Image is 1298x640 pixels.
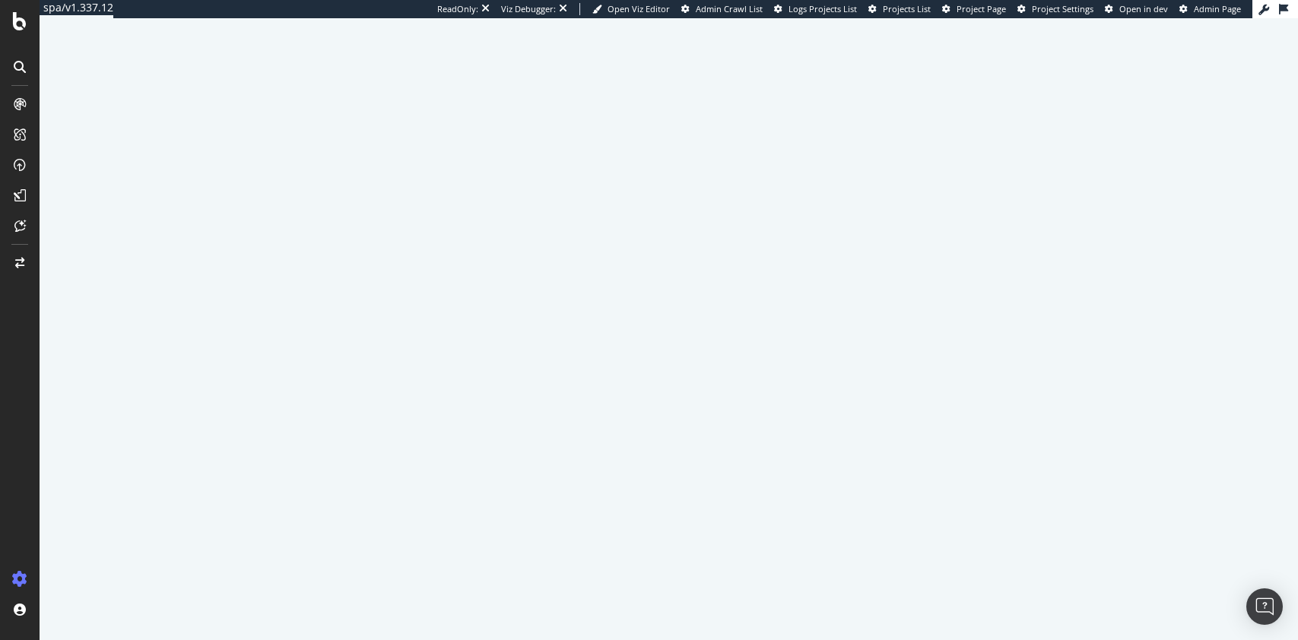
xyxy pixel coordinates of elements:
a: Projects List [868,3,931,15]
a: Admin Page [1179,3,1241,15]
a: Project Page [942,3,1006,15]
a: Open Viz Editor [592,3,670,15]
span: Projects List [883,3,931,14]
div: ReadOnly: [437,3,478,15]
a: Logs Projects List [774,3,857,15]
div: Viz Debugger: [501,3,556,15]
span: Project Page [957,3,1006,14]
span: Admin Page [1194,3,1241,14]
span: Admin Crawl List [696,3,763,14]
span: Open Viz Editor [608,3,670,14]
span: Open in dev [1119,3,1168,14]
a: Open in dev [1105,3,1168,15]
a: Admin Crawl List [681,3,763,15]
a: Project Settings [1017,3,1093,15]
span: Project Settings [1032,3,1093,14]
span: Logs Projects List [789,3,857,14]
div: Open Intercom Messenger [1246,588,1283,625]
